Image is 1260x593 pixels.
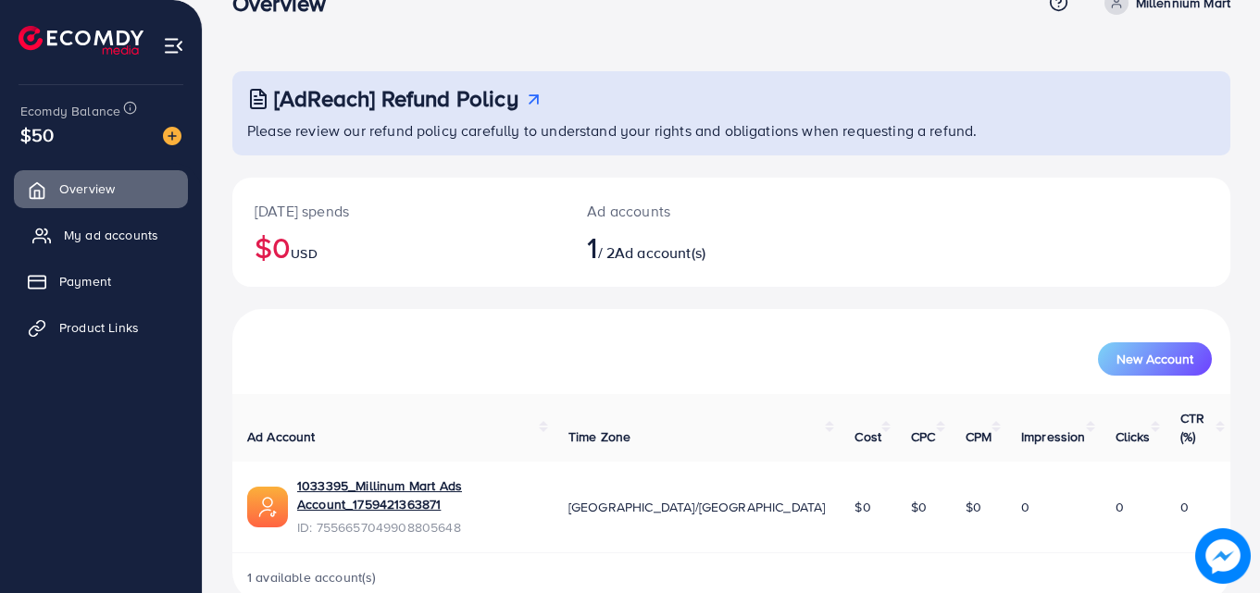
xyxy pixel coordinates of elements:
span: $0 [911,498,927,516]
span: ID: 7556657049908805648 [297,518,539,537]
span: CPC [911,427,935,446]
span: $0 [966,498,981,516]
span: Ad account(s) [615,242,705,263]
img: image [1195,528,1251,584]
a: Overview [14,170,188,207]
span: Ad Account [247,427,316,446]
span: $50 [20,121,54,148]
button: New Account [1098,342,1212,376]
p: Ad accounts [587,200,792,222]
span: 0 [1116,498,1124,516]
span: $0 [855,498,870,516]
span: Impression [1021,427,1086,446]
a: Product Links [14,309,188,346]
span: CTR (%) [1180,409,1204,446]
span: USD [291,244,317,263]
h3: [AdReach] Refund Policy [274,85,518,112]
h2: / 2 [587,229,792,265]
a: Payment [14,263,188,300]
p: Please review our refund policy carefully to understand your rights and obligations when requesti... [247,119,1219,142]
span: 1 available account(s) [247,568,377,587]
span: Product Links [59,318,139,337]
span: Ecomdy Balance [20,102,120,120]
span: Payment [59,272,111,290]
img: ic-ads-acc.e4c84228.svg [247,487,288,527]
span: Cost [855,427,881,446]
span: Time Zone [568,427,630,446]
span: 1 [587,226,597,268]
p: [DATE] spends [255,200,543,222]
img: menu [163,35,184,56]
span: CPM [966,427,992,446]
img: logo [19,26,143,55]
span: My ad accounts [64,226,158,244]
span: New Account [1117,352,1193,365]
h2: $0 [255,229,543,265]
span: 0 [1021,498,1029,516]
img: image [163,127,181,145]
a: My ad accounts [14,216,188,253]
span: 0 [1180,498,1189,516]
span: Overview [59,179,115,198]
span: [GEOGRAPHIC_DATA]/[GEOGRAPHIC_DATA] [568,498,826,516]
span: Clicks [1116,427,1151,446]
a: 1033395_Millinum Mart Ads Account_1759421363871 [297,476,539,514]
